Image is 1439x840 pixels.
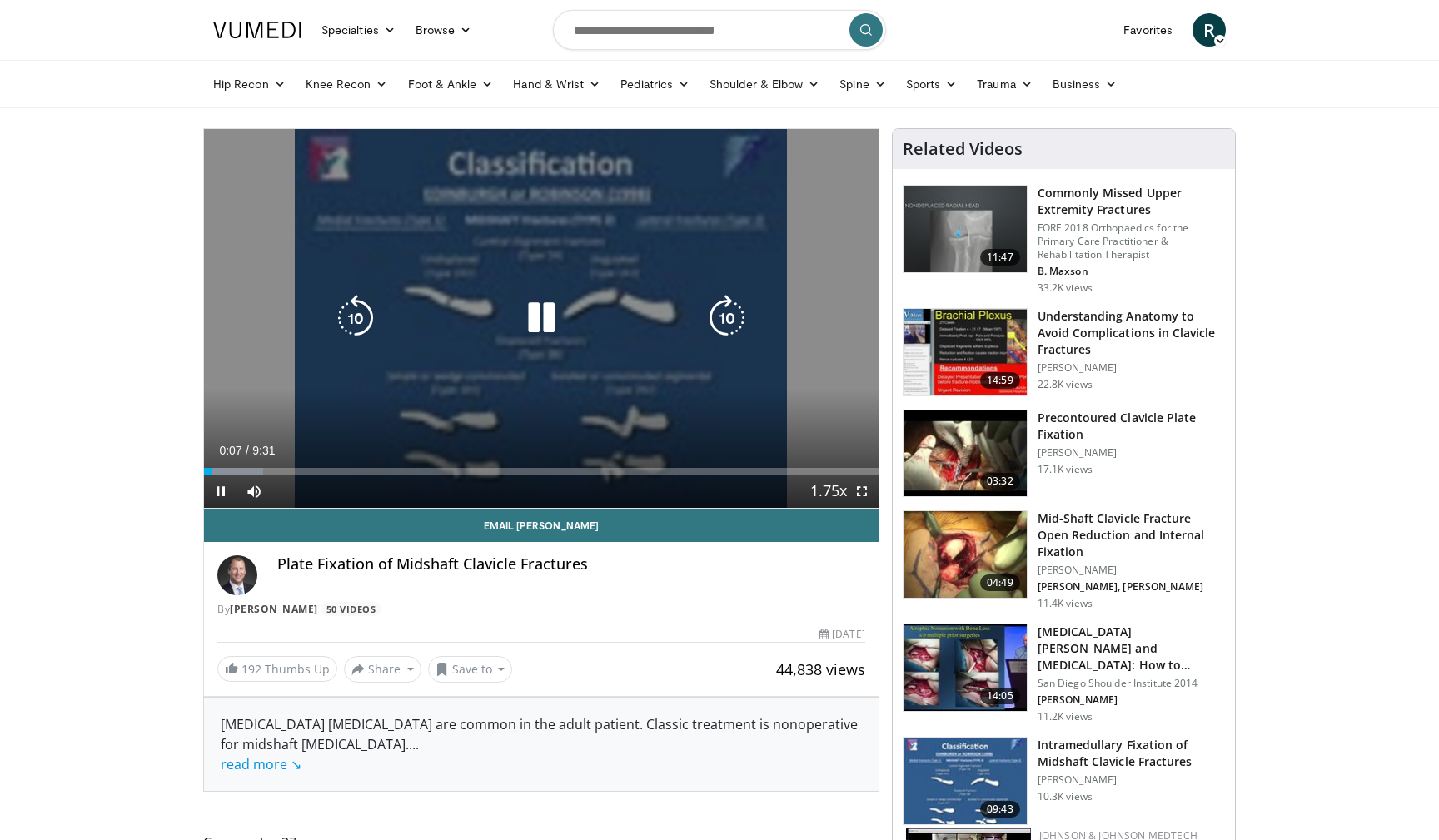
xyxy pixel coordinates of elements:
a: Trauma [967,67,1043,101]
a: Browse [406,13,482,47]
a: Pediatrics [610,67,700,101]
a: R [1193,13,1226,47]
a: Shoulder & Elbow [700,67,829,101]
span: 09:43 [980,801,1020,818]
a: 09:43 Intramedullary Fixation of Midshaft Clavicle Fractures [PERSON_NAME] 10.3K views [903,737,1225,825]
button: Save to [428,656,513,683]
div: By [217,602,865,617]
span: 11:47 [980,249,1020,266]
h3: Precontoured Clavicle Plate Fixation [1038,410,1225,443]
span: 44,838 views [776,659,865,679]
h3: Understanding Anatomy to Avoid Complications in Clavicle Fractures [1038,308,1225,358]
p: 33.2K views [1038,281,1093,295]
div: [MEDICAL_DATA] [MEDICAL_DATA] are common in the adult patient. Classic treatment is nonoperative ... [221,714,862,774]
a: [PERSON_NAME] [230,602,318,616]
img: b2c65235-e098-4cd2-ab0f-914df5e3e270.150x105_q85_crop-smart_upscale.jpg [904,186,1027,272]
p: FORE 2018 Orthopaedics for the Primary Care Practitioner & Rehabilitation Therapist [1038,221,1225,261]
p: 11.2K views [1038,710,1093,723]
a: Foot & Ankle [398,67,504,101]
img: DAC6PvgZ22mCeOyX4xMDoxOmdtO40mAx.150x105_q85_crop-smart_upscale.jpg [904,309,1027,395]
a: 192 Thumbs Up [217,656,337,682]
a: 14:05 [MEDICAL_DATA][PERSON_NAME] and [MEDICAL_DATA]: How to Prevent and How to Treat San Diego S... [903,624,1225,723]
a: 11:47 Commonly Missed Upper Extremity Fractures FORE 2018 Orthopaedics for the Primary Care Pract... [903,185,1225,295]
a: 03:32 Precontoured Clavicle Plate Fixation [PERSON_NAME] 17.1K views [903,410,1225,498]
img: Avatar [217,555,257,595]
h3: Intramedullary Fixation of Midshaft Clavicle Fractures [1038,737,1225,770]
h4: Related Videos [903,139,1023,159]
h3: [MEDICAL_DATA][PERSON_NAME] and [MEDICAL_DATA]: How to Prevent and How to Treat [1038,624,1225,673]
a: Email [PERSON_NAME] [204,509,879,542]
span: 0:07 [219,444,241,457]
h3: Mid-Shaft Clavicle Fracture Open Reduction and Internal Fixation [1038,510,1225,560]
button: Share [344,656,421,683]
div: Progress Bar [204,468,879,475]
p: 11.4K views [1038,597,1093,610]
span: 9:31 [252,444,275,457]
span: ... [221,735,419,773]
button: Playback Rate [812,475,845,508]
a: Sports [896,67,968,101]
span: / [246,444,249,457]
img: 1649666d-9c3d-4a7c-870b-019c762a156d.150x105_q85_crop-smart_upscale.jpg [904,624,1027,711]
a: Favorites [1113,13,1183,47]
span: 14:05 [980,688,1020,704]
img: Picture_1_50_2.png.150x105_q85_crop-smart_upscale.jpg [904,410,1027,497]
div: [DATE] [819,627,864,642]
button: Fullscreen [845,475,879,508]
a: Business [1043,67,1128,101]
a: Knee Recon [296,67,398,101]
p: [PERSON_NAME] [1038,773,1225,787]
p: 17.1K views [1038,463,1093,476]
img: ClavPin_FINAL_6.22.10-H.264_100008668_2.jpg.150x105_q85_crop-smart_upscale.jpg [904,738,1027,824]
span: 03:32 [980,473,1020,490]
p: 22.8K views [1038,378,1093,391]
a: Hip Recon [203,67,296,101]
p: [PERSON_NAME], [PERSON_NAME] [1038,580,1225,594]
video-js: Video Player [204,129,879,509]
span: 192 [241,661,261,677]
p: 10.3K views [1038,790,1093,803]
button: Pause [204,475,237,508]
a: Spine [829,67,895,101]
img: d6e53f0e-22c7-400f-a4c1-a1c7fa117a21.150x105_q85_crop-smart_upscale.jpg [904,511,1027,598]
a: 04:49 Mid-Shaft Clavicle Fracture Open Reduction and Internal Fixation [PERSON_NAME] [PERSON_NAME... [903,510,1225,610]
img: VuMedi Logo [213,22,301,38]
h4: Plate Fixation of Midshaft Clavicle Fractures [277,555,865,574]
a: 50 Videos [321,602,381,616]
p: [PERSON_NAME] [1038,446,1225,460]
input: Search topics, interventions [553,10,886,50]
p: San Diego Shoulder Institute 2014 [1038,677,1225,690]
span: 04:49 [980,574,1020,591]
a: read more ↘ [221,755,301,773]
p: [PERSON_NAME] [1038,361,1225,375]
span: 14:59 [980,372,1020,389]
p: B. Maxson [1038,265,1225,278]
a: 14:59 Understanding Anatomy to Avoid Complications in Clavicle Fractures [PERSON_NAME] 22.8K views [903,308,1225,396]
p: [PERSON_NAME] [1038,693,1225,707]
a: Specialties [311,13,406,47]
h3: Commonly Missed Upper Extremity Fractures [1038,185,1225,218]
a: Hand & Wrist [503,67,610,101]
button: Mute [237,475,271,508]
p: [PERSON_NAME] [1038,564,1225,577]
